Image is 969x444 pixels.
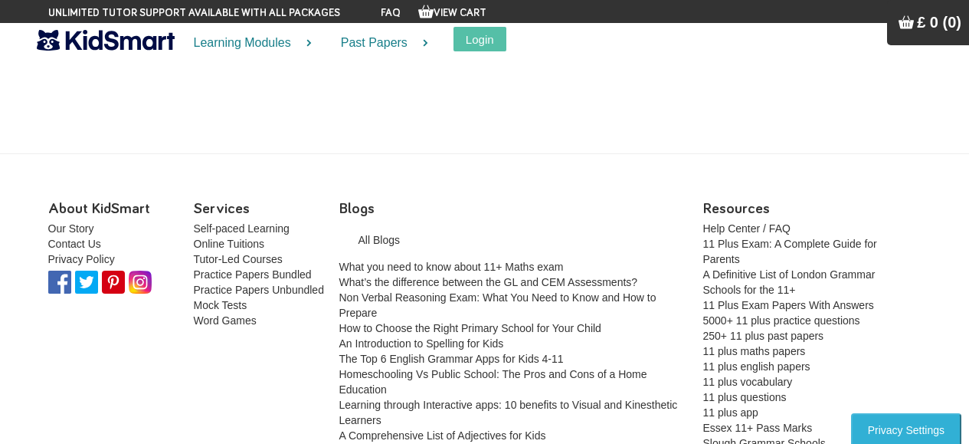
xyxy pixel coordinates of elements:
[48,200,182,217] h5: About KidSmart
[339,368,647,396] a: Homeschooling Vs Public School: The Pros and Cons of a Home Education
[339,353,564,365] a: The Top 6 English Grammar Apps for Kids 4-11
[703,222,791,235] a: Help Center / FAQ
[75,275,102,288] a: pinterest
[48,238,101,250] a: Contact Us
[175,23,322,64] a: Learning Modules
[703,314,860,327] a: 5000+ 11 plus practice questions
[37,27,175,54] img: KidSmart logo
[194,222,290,235] a: Self-paced Learning
[194,268,312,281] a: Practice Papers Bundled
[703,360,810,373] a: 11 plus english papers
[418,4,434,19] img: Your items in the shopping basket
[703,406,758,419] a: 11 plus app
[339,429,546,442] a: A Comprehensive List of Adjectives for Kids
[48,253,115,265] a: Privacy Policy
[339,399,678,426] a: Learning through Interactive apps: 10 benefits to Visual and Kinesthetic Learners
[194,314,257,327] a: Word Games
[194,238,265,250] a: Online Tuitions
[381,8,401,18] a: FAQ
[75,271,98,294] img: pinterest
[339,261,564,273] a: What you need to know about 11+ Maths exam
[418,8,486,18] a: View Cart
[453,27,506,51] button: Login
[194,253,283,265] a: Tutor-Led Courses
[917,14,961,31] span: £ 0 (0)
[339,322,601,334] a: How to Choose the Right Primary School for Your Child
[194,284,324,296] a: Practice Papers Unbundled
[899,15,914,30] img: Your items in the shopping basket
[129,271,152,294] img: instagram
[194,299,247,311] a: Mock Tests
[102,275,129,288] a: twitter
[339,291,656,319] a: Non Verbal Reasoning Exam: What You Need to Know and How to Prepare
[703,345,806,357] a: 11 plus maths papers
[703,376,793,388] a: 11 plus vocabulary
[48,222,94,235] a: Our Story
[339,200,692,217] h5: Blogs
[48,271,71,294] img: facebook page
[48,5,340,21] span: Unlimited tutor support available with all packages
[129,275,155,288] a: instagram
[102,271,125,294] img: twitter
[339,337,504,350] a: An Introduction to Spelling for Kids
[703,330,824,342] a: 250+ 11 plus past papers
[339,276,638,288] a: What’s the difference between the GL and CEM Assessments?
[703,422,813,434] a: Essex 11+ Pass Marks
[703,299,874,311] a: 11 Plus Exam Papers With Answers
[703,238,877,265] a: 11 Plus Exam: A Complete Guide for Parents
[322,23,438,64] a: Past Papers
[703,268,876,296] a: A Definitive List of London Grammar Schools for the 11+
[703,200,910,217] h5: Resources
[194,200,328,217] h5: Services
[703,391,787,403] a: 11 plus questions
[48,275,75,288] a: facebook page
[339,221,692,259] a: All Blogs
